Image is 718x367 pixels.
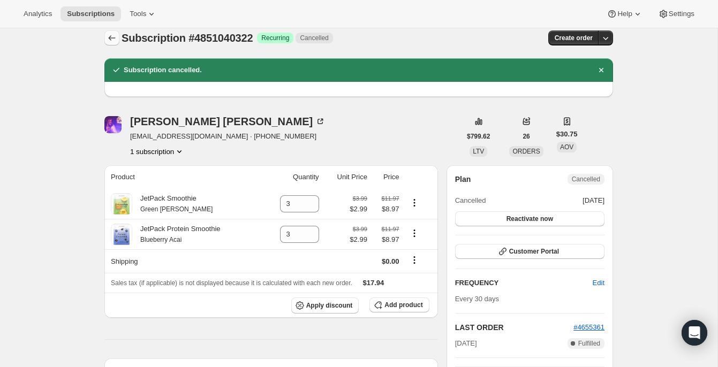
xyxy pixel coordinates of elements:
[322,165,371,189] th: Unit Price
[67,10,115,18] span: Subscriptions
[130,10,146,18] span: Tools
[600,6,649,21] button: Help
[516,129,536,144] button: 26
[460,129,496,144] button: $799.62
[384,301,422,309] span: Add product
[509,247,559,256] span: Customer Portal
[130,116,326,127] div: [PERSON_NAME] [PERSON_NAME]
[455,174,471,185] h2: Plan
[583,195,604,206] span: [DATE]
[467,132,490,141] span: $799.62
[140,236,182,243] small: Blueberry Acai
[123,6,163,21] button: Tools
[572,175,600,183] span: Cancelled
[573,323,604,331] a: #4655361
[363,279,384,287] span: $17.94
[455,195,486,206] span: Cancelled
[369,297,429,312] button: Add product
[104,249,262,273] th: Shipping
[306,301,353,310] span: Apply discount
[24,10,52,18] span: Analytics
[300,34,328,42] span: Cancelled
[455,278,593,288] h2: FREQUENCY
[374,204,399,215] span: $8.97
[111,279,352,287] span: Sales tax (if applicable) is not displayed because it is calculated with each new order.
[455,322,573,333] h2: LAST ORDER
[104,30,119,45] button: Subscriptions
[406,254,423,266] button: Shipping actions
[593,278,604,288] span: Edit
[548,30,599,45] button: Create order
[594,63,609,78] button: Dismiss notification
[111,193,132,215] img: product img
[652,6,701,21] button: Settings
[523,132,530,141] span: 26
[381,195,399,202] small: $11.97
[669,10,694,18] span: Settings
[262,165,322,189] th: Quantity
[455,338,477,349] span: [DATE]
[124,65,202,75] h2: Subscription cancelled.
[132,193,213,215] div: JetPack Smoothie
[291,297,359,314] button: Apply discount
[261,34,289,42] span: Recurring
[350,234,367,245] span: $2.99
[132,224,221,245] div: JetPack Protein Smoothie
[353,195,367,202] small: $3.99
[617,10,632,18] span: Help
[586,274,611,292] button: Edit
[61,6,121,21] button: Subscriptions
[17,6,58,21] button: Analytics
[512,148,540,155] span: ORDERS
[130,131,326,142] span: [EMAIL_ADDRESS][DOMAIN_NAME] · [PHONE_NUMBER]
[382,257,399,265] span: $0.00
[122,32,253,44] span: Subscription #4851040322
[455,211,604,226] button: Reactivate now
[556,129,578,140] span: $30.75
[371,165,403,189] th: Price
[560,143,573,151] span: AOV
[140,205,213,213] small: Green [PERSON_NAME]
[473,148,484,155] span: LTV
[111,224,132,245] img: product img
[406,227,423,239] button: Product actions
[381,226,399,232] small: $11.97
[573,322,604,333] button: #4655361
[353,226,367,232] small: $3.99
[350,204,367,215] span: $2.99
[455,244,604,259] button: Customer Portal
[507,215,553,223] span: Reactivate now
[682,320,707,346] div: Open Intercom Messenger
[374,234,399,245] span: $8.97
[555,34,593,42] span: Create order
[455,295,499,303] span: Every 30 days
[130,146,185,157] button: Product actions
[104,116,122,133] span: Casey Ballard
[578,339,600,348] span: Fulfilled
[104,165,262,189] th: Product
[406,197,423,209] button: Product actions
